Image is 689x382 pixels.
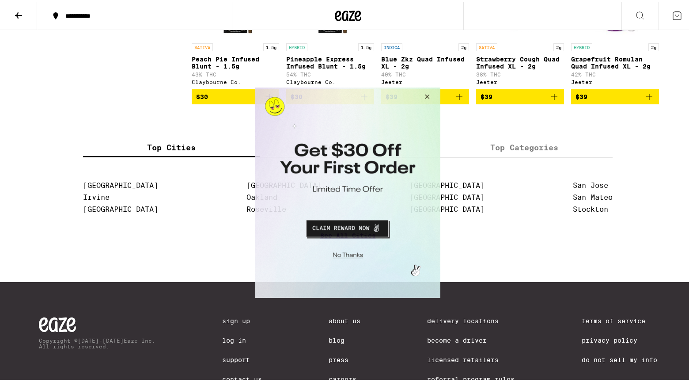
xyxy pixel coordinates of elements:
p: Strawberry Cough Quad Infused XL - 2g [476,54,564,68]
a: Licensed Retailers [427,355,515,362]
a: Roseville [246,203,286,212]
p: SATIVA [476,42,497,50]
span: $30 [196,92,208,99]
div: Jeeter [476,77,564,83]
p: 43% THC [192,70,280,76]
button: Add to bag [192,88,280,103]
a: [GEOGRAPHIC_DATA] [83,180,158,188]
button: Add to bag [571,88,659,103]
p: 54% THC [286,70,374,76]
a: San Mateo [573,191,613,200]
p: 40% THC [381,70,469,76]
p: Peach Pie Infused Blunt - 1.5g [192,54,280,68]
p: Grapefruit Romulan Quad Infused XL - 2g [571,54,659,68]
span: Hi. Need any help? [5,6,64,13]
a: Sign Up [222,316,262,323]
iframe: Modal Overlay Box Frame [255,86,440,296]
a: Contact Us [222,374,262,381]
div: Claybourne Co. [192,77,280,83]
p: 2g [458,42,469,50]
a: Privacy Policy [582,335,657,342]
p: Blue Zkz Quad Infused XL - 2g [381,54,469,68]
button: Add to bag [476,88,564,103]
a: Oakland [246,191,277,200]
label: Top Categories [436,136,613,155]
p: 1.5g [263,42,279,50]
a: [GEOGRAPHIC_DATA] [409,191,485,200]
a: Referral Program Rules [427,374,515,381]
p: INDICA [381,42,402,50]
p: SATIVA [192,42,213,50]
a: Delivery Locations [427,316,515,323]
div: Jeeter [571,77,659,83]
p: HYBRID [286,42,307,50]
a: Support [222,355,262,362]
p: 2g [553,42,564,50]
a: [GEOGRAPHIC_DATA] [409,180,485,188]
a: [GEOGRAPHIC_DATA] [246,180,322,188]
p: 2g [648,42,659,50]
p: HYBRID [571,42,592,50]
a: Log In [222,335,262,342]
a: San Jose [573,180,608,188]
a: Stockton [573,203,608,212]
a: [GEOGRAPHIC_DATA] [409,203,485,212]
div: Modal Overlay Box [255,86,440,296]
label: Top Cities [83,136,260,155]
a: Press [329,355,360,362]
a: Terms of Service [582,316,657,323]
p: Copyright © [DATE]-[DATE] Eaze Inc. All rights reserved. [39,336,155,348]
span: $39 [575,92,587,99]
a: Become a Driver [427,335,515,342]
p: 42% THC [571,70,659,76]
a: About Us [329,316,360,323]
p: 1.5g [358,42,374,50]
a: Blog [329,335,360,342]
p: 38% THC [476,70,564,76]
p: Pineapple Express Infused Blunt - 1.5g [286,54,374,68]
a: Do Not Sell My Info [582,355,657,362]
div: tabs [83,136,613,156]
a: [GEOGRAPHIC_DATA] [83,203,158,212]
a: Careers [329,374,360,381]
div: Claybourne Co. [286,77,374,83]
span: $39 [481,92,492,99]
a: Irvine [83,191,110,200]
div: Jeeter [381,77,469,83]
